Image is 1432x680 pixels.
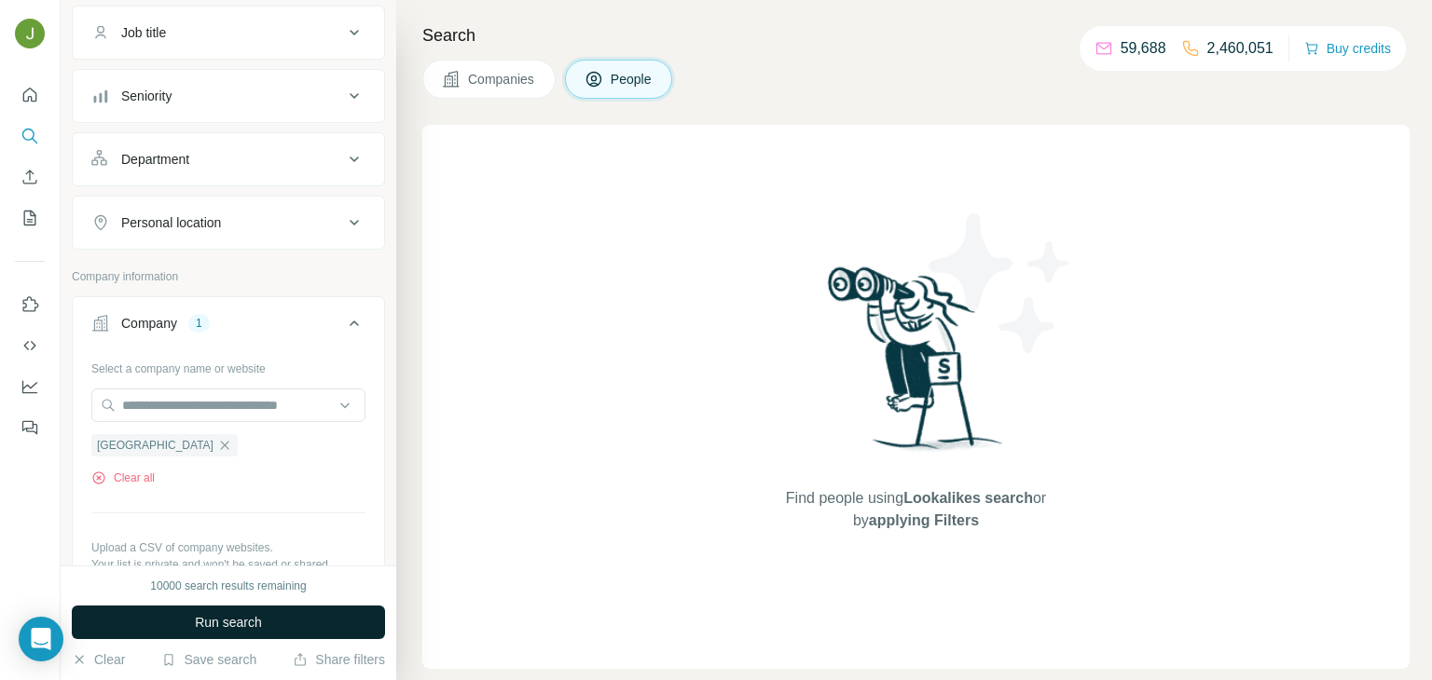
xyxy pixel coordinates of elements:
[121,314,177,333] div: Company
[15,411,45,444] button: Feedback
[97,437,213,454] span: [GEOGRAPHIC_DATA]
[161,650,256,669] button: Save search
[73,301,384,353] button: Company1
[15,201,45,235] button: My lists
[195,613,262,632] span: Run search
[121,213,221,232] div: Personal location
[1121,37,1166,60] p: 59,688
[766,487,1065,532] span: Find people using or by
[611,70,654,88] span: People
[15,329,45,362] button: Use Surfe API
[91,556,365,573] p: Your list is private and won't be saved or shared.
[121,23,166,42] div: Job title
[468,70,536,88] span: Companies
[188,315,210,332] div: 1
[73,137,384,182] button: Department
[121,87,172,105] div: Seniority
[91,469,155,486] button: Clear all
[15,78,45,112] button: Quick start
[15,19,45,48] img: Avatar
[73,10,384,55] button: Job title
[19,617,63,661] div: Open Intercom Messenger
[819,262,1013,469] img: Surfe Illustration - Woman searching with binoculars
[1207,37,1274,60] p: 2,460,051
[422,22,1410,48] h4: Search
[72,605,385,639] button: Run search
[72,268,385,285] p: Company information
[903,490,1033,506] span: Lookalikes search
[73,74,384,118] button: Seniority
[72,650,125,669] button: Clear
[150,578,306,594] div: 10000 search results remaining
[869,512,979,528] span: applying Filters
[1304,35,1391,61] button: Buy credits
[293,650,385,669] button: Share filters
[73,200,384,245] button: Personal location
[121,150,189,169] div: Department
[15,370,45,403] button: Dashboard
[15,160,45,194] button: Enrich CSV
[15,119,45,153] button: Search
[916,199,1084,367] img: Surfe Illustration - Stars
[91,539,365,556] p: Upload a CSV of company websites.
[15,288,45,321] button: Use Surfe on LinkedIn
[91,353,365,377] div: Select a company name or website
